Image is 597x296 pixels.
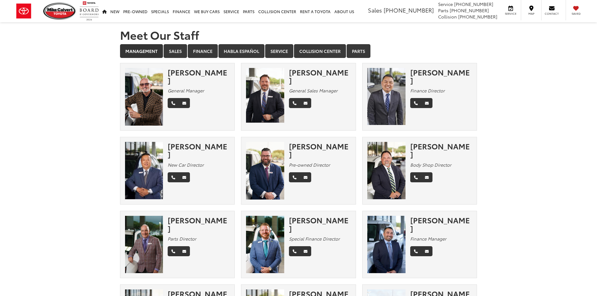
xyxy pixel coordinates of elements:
span: Saved [569,12,583,16]
a: Email [300,246,311,256]
a: Phone [410,172,422,182]
a: Phone [289,172,300,182]
img: Wesley Worton [246,142,284,200]
em: General Sales Manager [289,87,338,94]
img: Ronny Haring [246,68,284,126]
span: [PHONE_NUMBER] [450,7,489,13]
span: Service [438,1,453,7]
a: Email [179,98,190,108]
a: Phone [289,246,300,256]
div: [PERSON_NAME] [410,216,472,232]
img: Chuck Baldridge [367,142,406,199]
div: [PERSON_NAME] [410,68,472,85]
a: Email [421,246,432,256]
em: Finance Director [410,87,445,94]
div: [PERSON_NAME] [168,216,230,232]
div: [PERSON_NAME] [168,68,230,85]
span: Parts [438,7,448,13]
div: [PERSON_NAME] [289,216,351,232]
span: Map [524,12,538,16]
span: Collision [438,13,457,20]
a: Parts [347,44,370,58]
a: Habla Español [218,44,264,58]
a: Email [421,98,432,108]
em: Parts Director [168,236,196,242]
a: Phone [168,246,179,256]
a: Collision Center [294,44,346,58]
a: Email [300,172,311,182]
span: Sales [368,6,382,14]
em: Finance Manager [410,236,446,242]
div: Department Tabs [120,44,477,59]
a: Management [120,44,163,58]
img: David Tep [367,216,406,273]
span: [PHONE_NUMBER] [384,6,434,14]
a: Phone [168,172,179,182]
a: Sales [164,44,187,58]
a: Phone [289,98,300,108]
img: Mike Gorbet [125,68,163,126]
h1: Meet Our Staff [120,29,477,41]
span: Contact [545,12,559,16]
a: Finance [188,44,218,58]
a: Phone [410,98,422,108]
span: [PHONE_NUMBER] [458,13,497,20]
em: Special Finance Director [289,236,340,242]
a: Service [265,44,293,58]
em: General Manager [168,87,204,94]
div: [PERSON_NAME] [410,142,472,158]
img: Robert Fabian [125,216,163,273]
div: [PERSON_NAME] [289,142,351,158]
em: Body Shop Director [410,162,451,168]
em: Pre-owned Director [289,162,330,168]
img: Mike Calvert Toyota [43,3,76,20]
em: New Car Director [168,162,204,168]
span: Service [504,12,518,16]
a: Phone [168,98,179,108]
span: [PHONE_NUMBER] [454,1,493,7]
div: [PERSON_NAME] [289,68,351,85]
a: Email [300,98,311,108]
div: [PERSON_NAME] [168,142,230,158]
img: Adam Nguyen [367,68,406,125]
a: Email [421,172,432,182]
a: Email [179,172,190,182]
img: Stephen Lee [246,216,284,273]
img: Ed Yi [125,142,163,199]
a: Email [179,246,190,256]
a: Phone [410,246,422,256]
